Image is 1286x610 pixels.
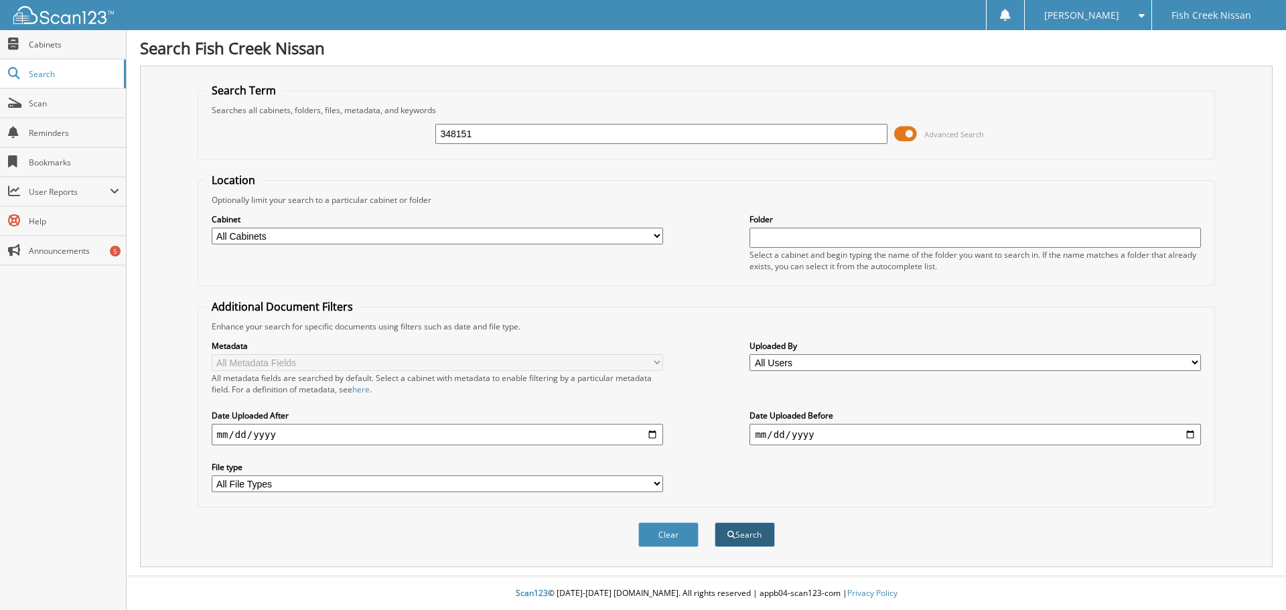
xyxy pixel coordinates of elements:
[212,340,663,352] label: Metadata
[110,246,121,256] div: 5
[205,104,1208,116] div: Searches all cabinets, folders, files, metadata, and keywords
[352,384,370,395] a: here
[516,587,548,599] span: Scan123
[924,129,984,139] span: Advanced Search
[212,214,663,225] label: Cabinet
[127,577,1286,610] div: © [DATE]-[DATE] [DOMAIN_NAME]. All rights reserved | appb04-scan123-com |
[205,83,283,98] legend: Search Term
[29,186,110,198] span: User Reports
[205,321,1208,332] div: Enhance your search for specific documents using filters such as date and file type.
[205,194,1208,206] div: Optionally limit your search to a particular cabinet or folder
[212,424,663,445] input: start
[1171,11,1251,19] span: Fish Creek Nissan
[847,587,898,599] a: Privacy Policy
[749,340,1201,352] label: Uploaded By
[13,6,114,24] img: scan123-logo-white.svg
[29,68,117,80] span: Search
[140,37,1273,59] h1: Search Fish Creek Nissan
[29,157,119,168] span: Bookmarks
[205,173,262,187] legend: Location
[29,127,119,139] span: Reminders
[205,299,360,314] legend: Additional Document Filters
[29,245,119,256] span: Announcements
[212,461,663,473] label: File type
[29,216,119,227] span: Help
[749,410,1201,421] label: Date Uploaded Before
[715,522,775,547] button: Search
[638,522,699,547] button: Clear
[1044,11,1119,19] span: [PERSON_NAME]
[749,424,1201,445] input: end
[749,214,1201,225] label: Folder
[29,98,119,109] span: Scan
[29,39,119,50] span: Cabinets
[212,410,663,421] label: Date Uploaded After
[749,249,1201,272] div: Select a cabinet and begin typing the name of the folder you want to search in. If the name match...
[212,372,663,395] div: All metadata fields are searched by default. Select a cabinet with metadata to enable filtering b...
